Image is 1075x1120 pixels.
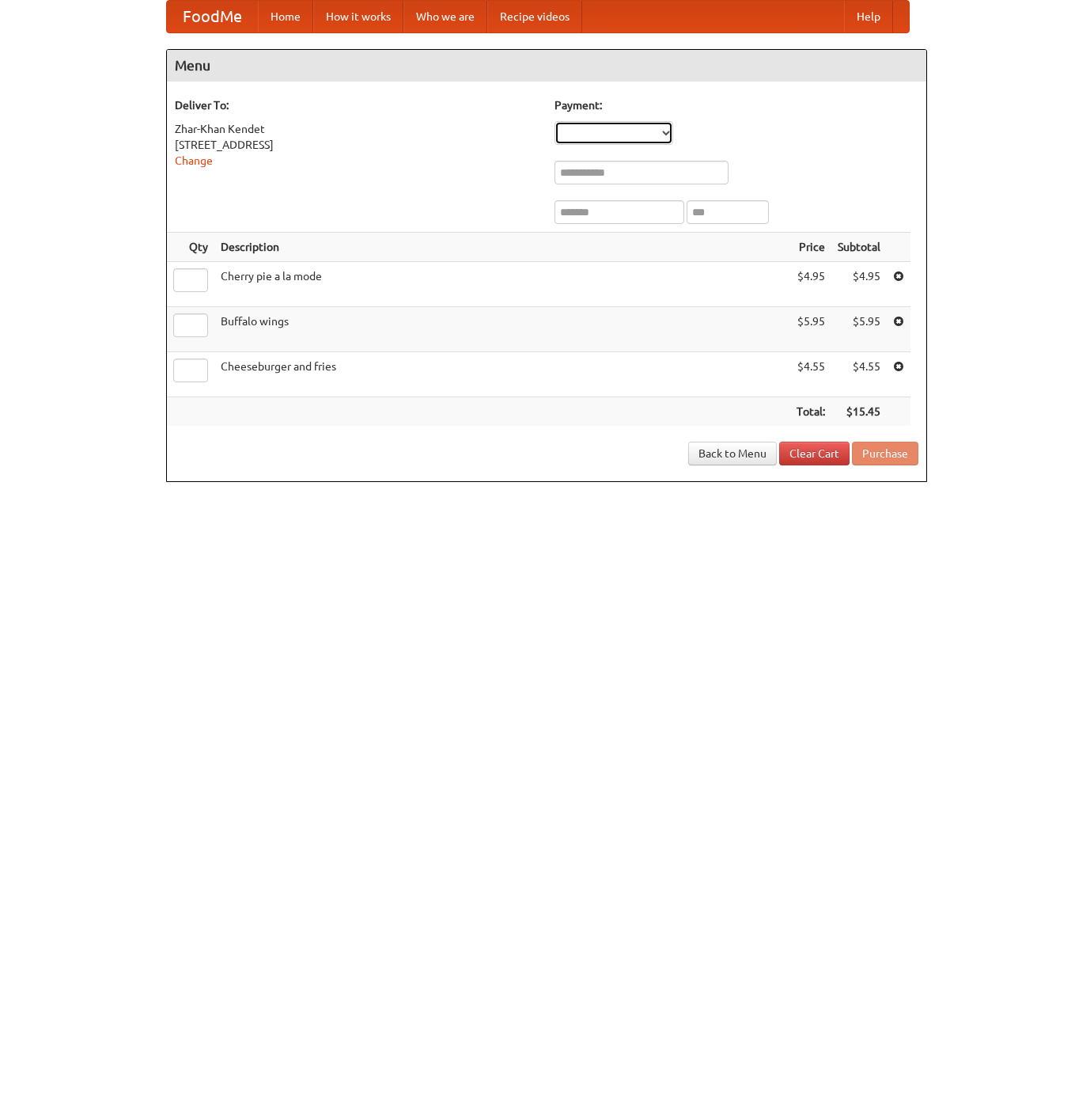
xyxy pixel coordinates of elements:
[214,307,790,352] td: Buffalo wings
[688,442,777,465] a: Back to Menu
[167,233,214,262] th: Qty
[790,352,831,397] td: $4.55
[487,1,582,32] a: Recipe videos
[790,397,831,427] th: Total:
[175,121,539,137] div: Zhar-Khan Kendet
[167,1,258,32] a: FoodMe
[831,233,887,262] th: Subtotal
[555,97,918,113] h5: Payment:
[403,1,487,32] a: Who we are
[831,397,887,427] th: $15.45
[831,307,887,352] td: $5.95
[167,50,926,82] h4: Menu
[214,233,790,262] th: Description
[258,1,313,32] a: Home
[779,442,850,465] a: Clear Cart
[175,97,539,113] h5: Deliver To:
[844,1,893,32] a: Help
[831,352,887,397] td: $4.55
[175,154,213,167] a: Change
[214,352,790,397] td: Cheeseburger and fries
[790,307,831,352] td: $5.95
[790,262,831,307] td: $4.95
[313,1,403,32] a: How it works
[831,262,887,307] td: $4.95
[214,262,790,307] td: Cherry pie a la mode
[790,233,831,262] th: Price
[852,442,918,465] button: Purchase
[175,137,539,153] div: [STREET_ADDRESS]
